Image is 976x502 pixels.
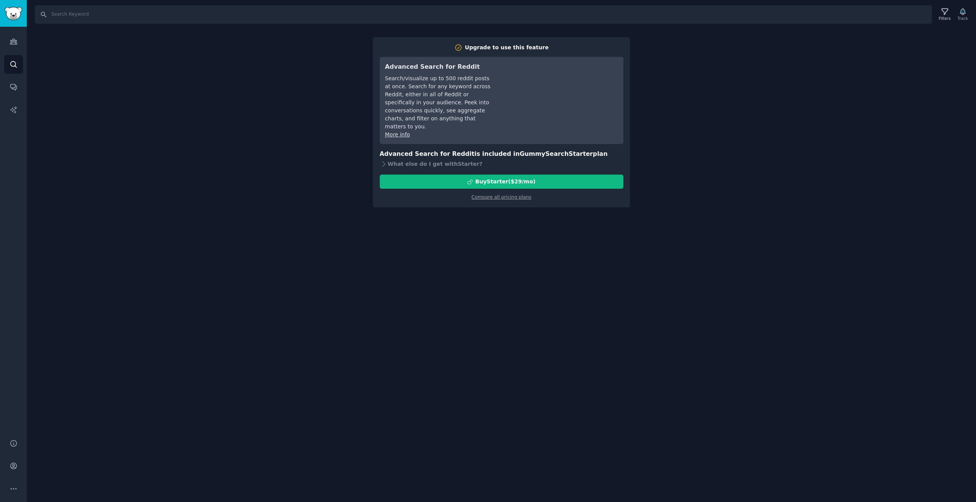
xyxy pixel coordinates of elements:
[475,178,535,186] div: Buy Starter ($ 29 /mo )
[385,74,493,131] div: Search/visualize up to 500 reddit posts at once. Search for any keyword across Reddit, either in ...
[380,175,623,189] button: BuyStarter($29/mo)
[520,150,593,157] span: GummySearch Starter
[385,62,493,72] h3: Advanced Search for Reddit
[385,131,410,138] a: More info
[465,44,549,52] div: Upgrade to use this feature
[380,149,623,159] h3: Advanced Search for Reddit is included in plan
[5,7,22,20] img: GummySearch logo
[939,16,951,21] div: Filters
[35,5,932,24] input: Search Keyword
[380,159,623,169] div: What else do I get with Starter ?
[472,194,531,200] a: Compare all pricing plans
[503,62,618,120] iframe: YouTube video player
